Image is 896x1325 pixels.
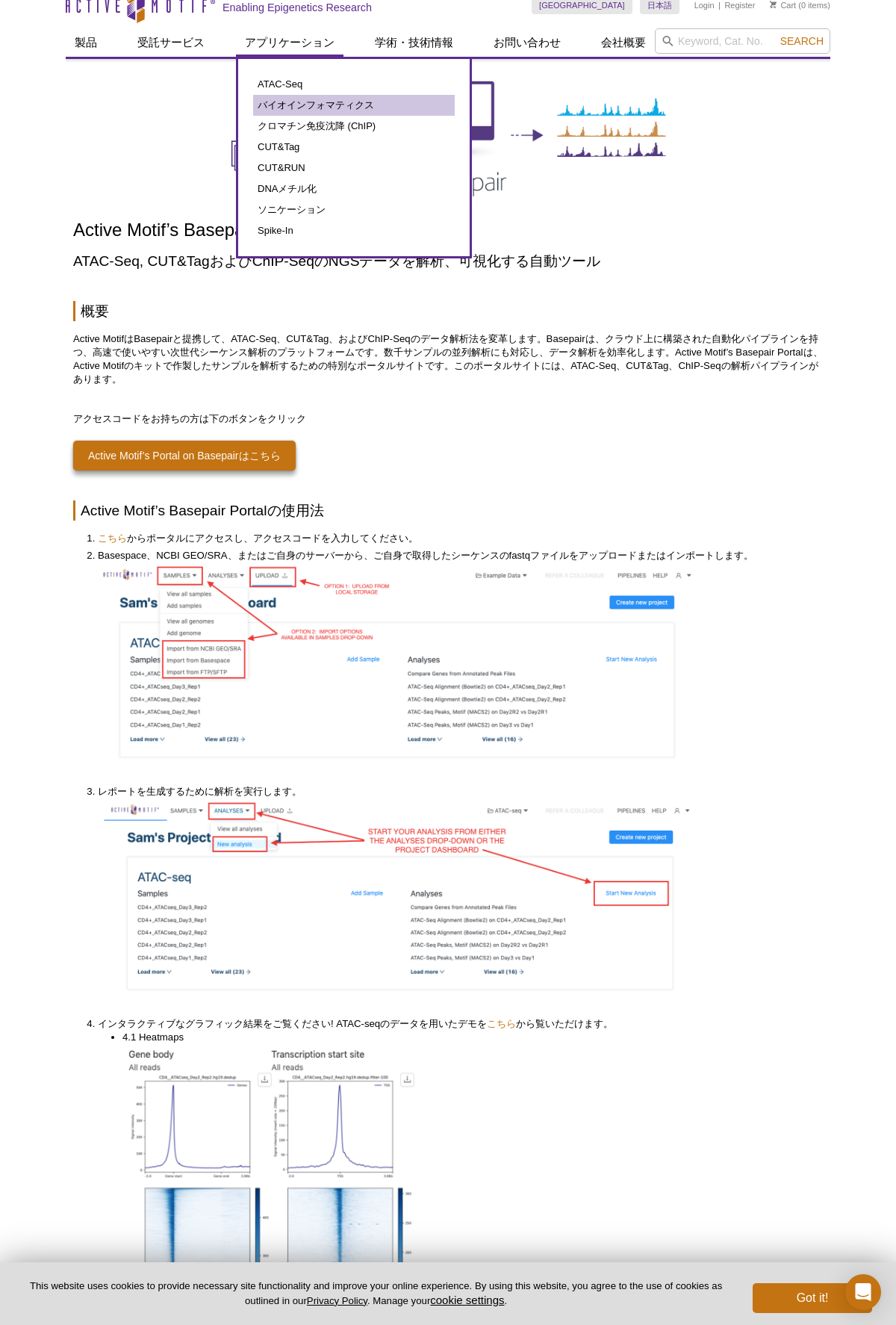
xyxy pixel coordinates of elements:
h1: Active Motif’s Basepair Portal [73,220,823,242]
input: Keyword, Cat. No. [655,28,830,54]
h2: Active Motif’s Basepair Portalの使用法 [73,500,823,521]
li: からポータルにアクセスし、アクセスコードを入力してください。 [98,532,808,545]
a: Privacy Policy [307,1295,367,1306]
a: お問い合わせ [485,28,570,57]
a: CUT&Tag [253,137,455,158]
h2: ATAC-Seq, CUT&TagおよびChIP-SeqのNGSデータを解析、可視化する自動ツール [73,251,823,271]
a: クロマチン免疫沈降 (ChIP) [253,116,455,137]
span: Search [780,35,824,47]
a: ATAC-Seq [253,74,455,95]
a: 学術・技術情報 [366,28,462,57]
p: Active MotifはBasepairと提携して、ATAC-Seq、CUT&Tag、およびChIP-Seqのデータ解析法を変革します。Basepairは、クラウド上に構築された自動化パイプラ... [73,332,823,386]
img: Your Cart [770,1,777,8]
p: アクセスコードをお持ちの方は下のボタンをクリック [73,412,823,426]
a: Active Motif’s Portal on Basepairはこちら [73,441,296,471]
img: Active Motif’s Basepair Portal [224,74,672,202]
img: Basepair upload [98,562,695,763]
a: Spike-In [253,220,455,241]
li: Basespace、NCBI GEO/SRA、またはご自身のサーバーから、ご自身で取得したシーケンスのfastqファイルをアップロードまたはインポートします。 [98,549,808,781]
a: DNAメチル化 [253,179,455,199]
a: アプリケーション [236,28,343,57]
a: バイオインフォマティクス [253,95,455,116]
button: cookie settings [430,1294,504,1306]
a: こちら [98,532,127,545]
button: Search [776,34,828,48]
p: This website uses cookies to provide necessary site functionality and improve your online experie... [24,1279,728,1308]
a: 製品 [66,28,106,57]
a: CUT&RUN [253,158,455,179]
div: Open Intercom Messenger [845,1274,881,1310]
li: レポートを生成するために解析を実行します。 [98,785,808,1014]
a: ソニケーション [253,199,455,220]
a: 受託サービス [128,28,214,57]
a: 会社概要 [592,28,655,57]
a: こちら [487,1017,516,1031]
h2: 概要 [73,301,823,321]
img: Basepair reporting [98,798,695,995]
button: Got it! [753,1283,872,1313]
h2: Enabling Epigenetics Research [223,1,372,14]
